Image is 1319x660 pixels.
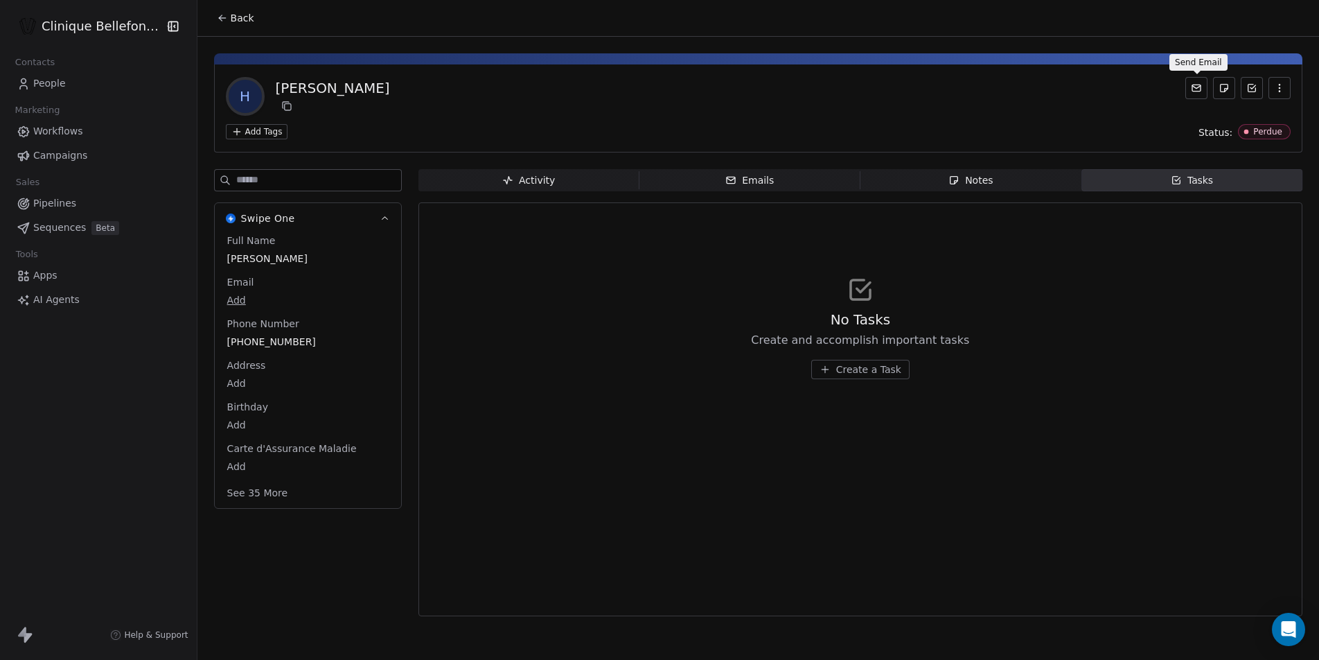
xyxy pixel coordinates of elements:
[11,192,186,215] a: Pipelines
[42,17,161,35] span: Clinique Bellefontaine
[831,310,890,329] span: No Tasks
[17,15,155,38] button: Clinique Bellefontaine
[10,172,46,193] span: Sales
[91,221,119,235] span: Beta
[33,124,83,139] span: Workflows
[1198,125,1232,139] span: Status:
[33,196,76,211] span: Pipelines
[224,317,302,331] span: Phone Number
[227,460,389,474] span: Add
[33,293,80,307] span: AI Agents
[215,234,401,508] div: Swipe OneSwipe One
[33,148,87,163] span: Campaigns
[751,332,969,349] span: Create and accomplish important tasks
[725,173,774,188] div: Emails
[227,418,389,432] span: Add
[110,629,188,641] a: Help & Support
[226,214,236,223] img: Swipe One
[9,100,66,121] span: Marketing
[209,6,263,31] button: Back
[224,442,360,455] span: Carte d'Assurance Maladie
[33,268,57,283] span: Apps
[215,203,401,234] button: Swipe OneSwipe One
[502,173,555,188] div: Activity
[219,480,296,505] button: See 35 More
[224,234,278,247] span: Full Name
[276,78,390,98] div: [PERSON_NAME]
[227,293,389,307] span: Add
[10,244,44,265] span: Tools
[1175,57,1222,68] p: Send Email
[33,76,66,91] span: People
[227,252,389,266] span: [PERSON_NAME]
[227,335,389,349] span: [PHONE_NUMBER]
[19,18,36,35] img: Logo_Bellefontaine_Black.png
[1272,613,1305,646] div: Open Intercom Messenger
[224,358,269,372] span: Address
[1253,127,1282,137] div: Perdue
[11,288,186,311] a: AI Agents
[124,629,188,641] span: Help & Support
[11,264,186,287] a: Apps
[948,173,993,188] div: Notes
[227,376,389,390] span: Add
[9,52,61,73] span: Contacts
[11,144,186,167] a: Campaigns
[241,211,295,225] span: Swipe One
[836,363,901,376] span: Create a Task
[224,400,271,414] span: Birthday
[11,120,186,143] a: Workflows
[229,80,262,113] span: H
[11,216,186,239] a: SequencesBeta
[811,360,910,379] button: Create a Task
[224,275,257,289] span: Email
[33,220,86,235] span: Sequences
[11,72,186,95] a: People
[226,124,288,139] button: Add Tags
[231,11,254,25] span: Back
